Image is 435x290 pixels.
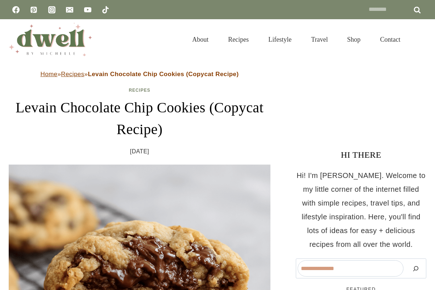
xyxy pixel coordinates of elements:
[130,146,149,157] time: [DATE]
[41,71,58,78] a: Home
[62,3,77,17] a: Email
[414,33,426,46] button: View Search Form
[296,169,426,251] p: Hi! I'm [PERSON_NAME]. Welcome to my little corner of the internet filled with simple recipes, tr...
[9,97,270,140] h1: Levain Chocolate Chip Cookies (Copycat Recipe)
[182,27,218,52] a: About
[129,88,150,93] a: Recipes
[9,23,92,56] img: DWELL by michelle
[41,71,239,78] span: » »
[61,71,84,78] a: Recipes
[26,3,41,17] a: Pinterest
[9,3,23,17] a: Facebook
[301,27,337,52] a: Travel
[88,71,239,78] strong: Levain Chocolate Chip Cookies (Copycat Recipe)
[80,3,95,17] a: YouTube
[258,27,301,52] a: Lifestyle
[337,27,370,52] a: Shop
[45,3,59,17] a: Instagram
[296,148,426,161] h3: HI THERE
[98,3,113,17] a: TikTok
[370,27,410,52] a: Contact
[182,27,410,52] nav: Primary Navigation
[218,27,258,52] a: Recipes
[407,260,424,277] button: Search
